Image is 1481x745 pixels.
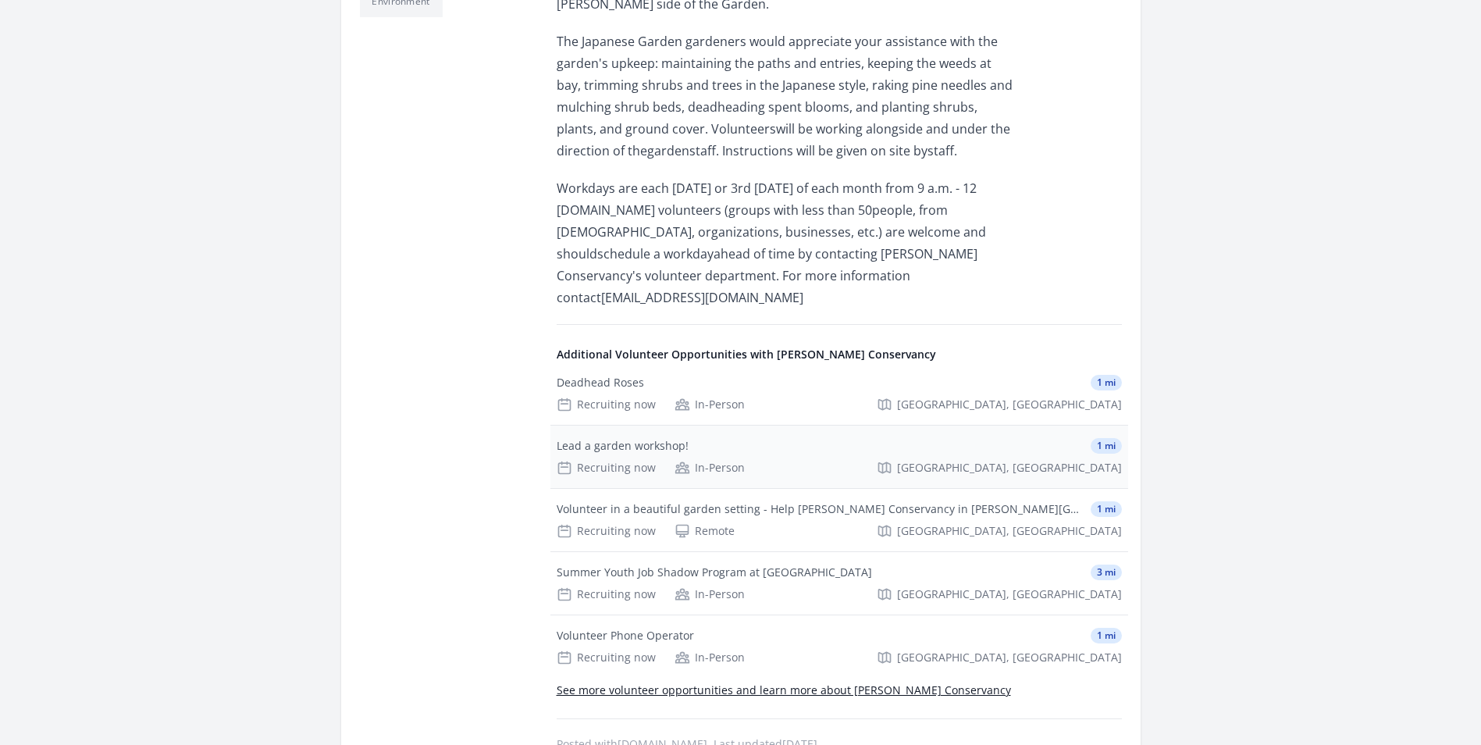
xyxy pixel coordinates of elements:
a: Volunteer Phone Operator 1 mi Recruiting now In-Person [GEOGRAPHIC_DATA], [GEOGRAPHIC_DATA] [550,615,1128,678]
span: [GEOGRAPHIC_DATA], [GEOGRAPHIC_DATA] [897,460,1122,476]
span: [GEOGRAPHIC_DATA], [GEOGRAPHIC_DATA] [897,586,1122,602]
div: Volunteer in a beautiful garden setting - Help [PERSON_NAME] Conservancy in [PERSON_NAME][GEOGRAP... [557,501,1084,517]
span: [GEOGRAPHIC_DATA], [GEOGRAPHIC_DATA] [897,397,1122,412]
div: In-Person [675,586,745,602]
div: Recruiting now [557,523,656,539]
span: [GEOGRAPHIC_DATA], [GEOGRAPHIC_DATA] [897,523,1122,539]
div: In-Person [675,460,745,476]
span: 1 mi [1091,375,1122,390]
p: Workdays are each [DATE] or 3rd [DATE] of each month from 9 a.m. - 12 [DOMAIN_NAME] volunteers (g... [557,177,1013,308]
a: Deadhead Roses 1 mi Recruiting now In-Person [GEOGRAPHIC_DATA], [GEOGRAPHIC_DATA] [550,362,1128,425]
span: 1 mi [1091,438,1122,454]
span: 3 mi [1091,565,1122,580]
div: Recruiting now [557,650,656,665]
p: The Japanese Garden gardeners would appreciate your assistance with the garden's upkeep: maintain... [557,30,1013,162]
div: Deadhead Roses [557,375,644,390]
div: Volunteer Phone Operator [557,628,694,643]
span: [GEOGRAPHIC_DATA], [GEOGRAPHIC_DATA] [897,650,1122,665]
a: See more volunteer opportunities and learn more about [PERSON_NAME] Conservancy [557,683,1011,697]
a: Volunteer in a beautiful garden setting - Help [PERSON_NAME] Conservancy in [PERSON_NAME][GEOGRAP... [550,489,1128,551]
div: Recruiting now [557,460,656,476]
div: Lead a garden workshop! [557,438,689,454]
div: In-Person [675,397,745,412]
div: Recruiting now [557,397,656,412]
h4: Additional Volunteer Opportunities with [PERSON_NAME] Conservancy [557,347,1122,362]
div: Remote [675,523,735,539]
div: In-Person [675,650,745,665]
a: Summer Youth Job Shadow Program at [GEOGRAPHIC_DATA] 3 mi Recruiting now In-Person [GEOGRAPHIC_DA... [550,552,1128,615]
div: Recruiting now [557,586,656,602]
a: Lead a garden workshop! 1 mi Recruiting now In-Person [GEOGRAPHIC_DATA], [GEOGRAPHIC_DATA] [550,426,1128,488]
div: Summer Youth Job Shadow Program at [GEOGRAPHIC_DATA] [557,565,872,580]
span: 1 mi [1091,628,1122,643]
span: 1 mi [1091,501,1122,517]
